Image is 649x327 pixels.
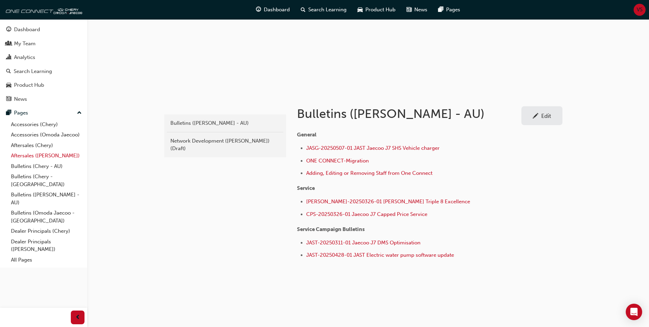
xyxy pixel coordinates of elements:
a: Aftersales (Chery) [8,140,85,151]
a: ONE CONNECT-Migration [306,158,369,164]
span: people-icon [6,41,11,47]
button: Pages [3,107,85,119]
div: My Team [14,40,36,48]
a: car-iconProduct Hub [352,3,401,17]
div: Edit [541,112,551,119]
a: JAST-20250311-01 Jaecoo J7 DMS Optimisation [306,240,420,246]
a: News [3,93,85,106]
div: Search Learning [14,68,52,75]
h1: Bulletins ([PERSON_NAME] - AU) [297,106,521,121]
span: chart-icon [6,54,11,61]
div: Pages [14,109,28,117]
a: guage-iconDashboard [250,3,295,17]
a: Bulletins (Chery - AU) [8,161,85,172]
a: Product Hub [3,79,85,92]
div: Bulletins ([PERSON_NAME] - AU) [170,119,280,127]
span: pencil-icon [533,113,538,120]
div: Dashboard [14,26,40,34]
span: pages-icon [6,110,11,116]
a: Dealer Principals (Chery) [8,226,85,237]
a: pages-iconPages [433,3,466,17]
a: Network Development ([PERSON_NAME]) (Draft) [167,135,283,155]
span: news-icon [6,96,11,102]
a: Dashboard [3,23,85,36]
span: Service Campaign Bulletins [297,226,365,232]
a: All Pages [8,255,85,265]
span: car-icon [358,5,363,14]
a: Accessories (Omoda Jaecoo) [8,130,85,140]
img: oneconnect [3,3,82,16]
span: news-icon [406,5,412,14]
span: News [414,6,427,14]
a: Edit [521,106,562,125]
a: Dealer Principals ([PERSON_NAME]) [8,237,85,255]
a: search-iconSearch Learning [295,3,352,17]
a: Adding, Editing or Removing Staff from One Connect [306,170,432,176]
a: Bulletins ([PERSON_NAME] - AU) [8,190,85,208]
span: General [297,132,316,138]
span: Dashboard [264,6,290,14]
div: Product Hub [14,81,44,89]
span: Service [297,185,315,191]
div: News [14,95,27,103]
div: Analytics [14,53,35,61]
span: search-icon [301,5,306,14]
div: Open Intercom Messenger [626,304,642,320]
span: guage-icon [256,5,261,14]
a: Aftersales ([PERSON_NAME]) [8,150,85,161]
span: search-icon [6,69,11,75]
a: JAST-20250428-01 JAST Electric water pump software update [306,252,454,258]
a: news-iconNews [401,3,433,17]
a: Bulletins (Chery - [GEOGRAPHIC_DATA]) [8,171,85,190]
button: VS [634,4,646,16]
span: up-icon [77,109,82,118]
a: JASG-20250507-01 JAST Jaecoo J7 SHS Vehicle charger [306,145,440,151]
span: pages-icon [438,5,443,14]
a: Bulletins ([PERSON_NAME] - AU) [167,117,283,129]
span: Search Learning [308,6,347,14]
a: Bulletins (Omoda Jaecoo - [GEOGRAPHIC_DATA]) [8,208,85,226]
button: DashboardMy TeamAnalyticsSearch LearningProduct HubNews [3,22,85,107]
span: VS [637,6,642,14]
a: CPS-20250326-01 Jaecoo J7 Capped Price Service [306,211,427,217]
a: Search Learning [3,65,85,78]
span: prev-icon [75,313,80,322]
a: My Team [3,37,85,50]
span: Pages [446,6,460,14]
span: Product Hub [365,6,395,14]
a: Analytics [3,51,85,64]
span: car-icon [6,82,11,88]
div: Network Development ([PERSON_NAME]) (Draft) [170,137,280,153]
a: [PERSON_NAME]-20250326-01 [PERSON_NAME] Triple 8 Excellence [306,198,470,205]
a: Accessories (Chery) [8,119,85,130]
span: guage-icon [6,27,11,33]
